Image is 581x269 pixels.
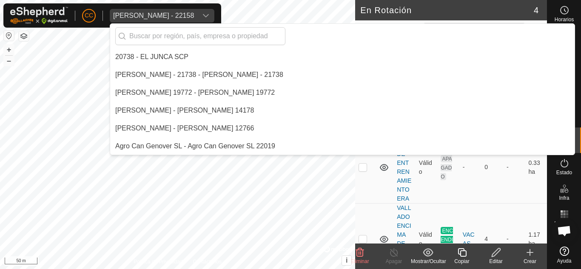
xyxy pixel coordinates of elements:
[441,155,452,180] span: APAGADO
[445,258,479,265] div: Copiar
[441,227,453,252] span: ENCENDIDO
[416,131,438,203] td: Válido
[346,257,347,264] span: i
[360,5,534,15] h2: En Rotación
[197,9,214,23] div: dropdown trigger
[4,45,14,55] button: +
[397,133,411,202] a: VALLADO DE ENTRENAMIENTO ERA
[113,12,194,19] div: [PERSON_NAME] - 22158
[110,9,197,23] span: Ricardo Castro Marin - 22158
[134,258,182,266] a: Política de Privacidad
[115,105,254,116] div: [PERSON_NAME] - [PERSON_NAME] 14178
[110,138,575,155] li: Agro Can Genover SL 22019
[552,218,577,244] div: Chat abierto
[110,120,575,137] li: Adrian Abad Martin 12766
[377,258,411,265] div: Apagar
[115,27,285,45] input: Buscar por región, país, empresa o propiedad
[115,123,254,133] div: [PERSON_NAME] - [PERSON_NAME] 12766
[550,221,579,231] span: Mapa de Calor
[115,70,283,80] div: [PERSON_NAME] - 21738 - [PERSON_NAME] - 21738
[19,31,29,41] button: Capas del Mapa
[4,56,14,66] button: –
[115,52,188,62] div: 20738 - EL JUNCA SCP
[503,131,525,203] td: -
[85,11,93,20] span: CC
[555,17,574,22] span: Horarios
[110,102,575,119] li: Adelina Garcia Garcia 14178
[10,7,68,24] img: Logo Gallagher
[193,258,222,266] a: Contáctenos
[463,230,478,248] div: VACAS
[479,258,513,265] div: Editar
[557,258,572,263] span: Ayuda
[556,170,572,175] span: Estado
[559,195,569,201] span: Infra
[342,256,351,265] button: i
[513,258,547,265] div: Crear
[547,243,581,267] a: Ayuda
[525,131,547,203] td: 0.33 ha
[110,84,575,101] li: Abel Lopez Crespo 19772
[4,31,14,41] button: Restablecer Mapa
[115,141,275,151] div: Agro Can Genover SL - Agro Can Genover SL 22019
[110,48,575,65] li: EL JUNCA SCP
[115,88,275,98] div: [PERSON_NAME] 19772 - [PERSON_NAME] 19772
[411,258,445,265] div: Mostrar/Ocultar
[481,131,503,203] td: 0
[110,66,575,83] li: Aaron Rull Dealbert - 21738
[463,163,478,172] div: -
[350,258,369,264] span: Eliminar
[534,4,538,17] span: 4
